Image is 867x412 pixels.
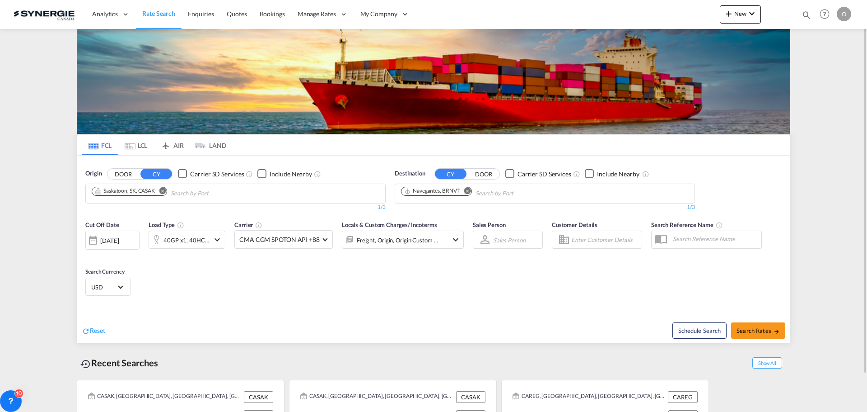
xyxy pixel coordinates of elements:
span: Customer Details [552,221,597,228]
md-checkbox: Checkbox No Ink [257,169,312,179]
input: Chips input. [171,186,256,201]
md-icon: Unchecked: Search for CY (Container Yard) services for all selected carriers.Checked : Search for... [573,170,580,178]
span: Search Reference Name [651,221,723,228]
div: CASAK [456,391,485,403]
span: Manage Rates [298,9,336,19]
div: Freight Origin Origin Custom Destination Destination Custom Factory Stuffing [357,234,439,246]
div: Help [817,6,837,23]
img: 1f56c880d42311ef80fc7dca854c8e59.png [14,4,75,24]
div: O [837,7,851,21]
md-chips-wrap: Chips container. Use arrow keys to select chips. [400,184,565,201]
span: Quotes [227,10,247,18]
md-icon: Unchecked: Search for CY (Container Yard) services for all selected carriers.Checked : Search for... [246,170,253,178]
div: CASAK [244,391,273,403]
span: Search Currency [85,268,125,275]
div: Press delete to remove this chip. [404,187,461,195]
span: Search Rates [736,327,780,334]
button: Search Ratesicon-arrow-right [731,322,785,339]
div: Saskatoon, SK, CASAK [95,187,155,195]
span: New [723,10,757,17]
div: [DATE] [85,231,140,250]
button: icon-plus 400-fgNewicon-chevron-down [720,5,761,24]
div: Include Nearby [270,170,312,179]
div: 40GP x1 40HC x1icon-chevron-down [149,231,225,249]
span: Destination [395,169,425,178]
span: Cut Off Date [85,221,119,228]
md-icon: icon-chevron-down [450,234,461,245]
md-icon: icon-backup-restore [80,359,91,369]
md-icon: icon-airplane [160,140,171,147]
button: CY [435,169,466,179]
span: Show All [752,357,782,369]
div: Carrier SD Services [517,170,571,179]
md-icon: icon-chevron-down [212,234,223,245]
md-pagination-wrapper: Use the left and right arrow keys to navigate between tabs [82,135,226,155]
span: / Incoterms [408,221,437,228]
md-icon: icon-magnify [802,10,811,20]
div: Carrier SD Services [190,170,244,179]
button: DOOR [107,169,139,179]
md-icon: icon-plus 400-fg [723,8,734,19]
input: Enter Customer Details [571,233,639,246]
span: Enquiries [188,10,214,18]
div: CASAK, Saskatoon, SK, Canada, North America, Americas [300,391,454,403]
md-checkbox: Checkbox No Ink [178,169,244,179]
span: USD [91,283,117,291]
div: Recent Searches [77,353,162,373]
div: CASAK, Saskatoon, SK, Canada, North America, Americas [88,391,242,403]
md-icon: Unchecked: Ignores neighbouring ports when fetching rates.Checked : Includes neighbouring ports w... [314,170,321,178]
md-icon: icon-arrow-right [774,328,780,335]
span: Locals & Custom Charges [342,221,437,228]
button: Remove [153,187,167,196]
span: Sales Person [473,221,506,228]
input: Chips input. [475,186,561,201]
img: LCL+%26+FCL+BACKGROUND.png [77,29,790,134]
span: Help [817,6,832,22]
div: OriginDOOR CY Checkbox No InkUnchecked: Search for CY (Container Yard) services for all selected ... [77,156,790,343]
md-icon: The selected Trucker/Carrierwill be displayed in the rate results If the rates are from another f... [255,222,262,229]
md-tab-item: FCL [82,135,118,155]
div: icon-magnify [802,10,811,24]
div: [DATE] [100,237,119,245]
div: icon-refreshReset [82,326,105,336]
div: CAREG, Regina, SK, Canada, North America, Americas [513,391,666,403]
md-tab-item: LCL [118,135,154,155]
button: CY [140,169,172,179]
md-icon: icon-information-outline [177,222,184,229]
div: 1/3 [85,204,386,211]
md-select: Sales Person [492,233,527,246]
button: DOOR [468,169,499,179]
md-tab-item: AIR [154,135,190,155]
md-datepicker: Select [85,249,92,261]
span: Reset [90,327,105,334]
div: 40GP x1 40HC x1 [163,234,210,246]
span: My Company [360,9,397,19]
div: Press delete to remove this chip. [95,187,157,195]
div: 1/3 [395,204,695,211]
md-tab-item: LAND [190,135,226,155]
md-select: Select Currency: $ USDUnited States Dollar [90,280,126,294]
md-icon: Unchecked: Ignores neighbouring ports when fetching rates.Checked : Includes neighbouring ports w... [642,170,649,178]
md-chips-wrap: Chips container. Use arrow keys to select chips. [90,184,260,201]
span: CMA CGM SPOTON API +88 [239,235,320,244]
div: Navegantes, BRNVT [404,187,460,195]
span: Analytics [92,9,118,19]
span: Carrier [234,221,262,228]
span: Origin [85,169,102,178]
md-icon: icon-chevron-down [746,8,757,19]
button: Note: By default Schedule search will only considerorigin ports, destination ports and cut off da... [672,322,727,339]
md-checkbox: Checkbox No Ink [585,169,639,179]
button: Remove [458,187,471,196]
md-icon: icon-refresh [82,327,90,335]
span: Rate Search [142,9,175,17]
span: Bookings [260,10,285,18]
md-checkbox: Checkbox No Ink [505,169,571,179]
input: Search Reference Name [668,232,761,246]
div: Freight Origin Origin Custom Destination Destination Custom Factory Stuffingicon-chevron-down [342,231,464,249]
span: Load Type [149,221,184,228]
md-icon: Your search will be saved by the below given name [716,222,723,229]
div: CAREG [668,391,698,403]
div: Include Nearby [597,170,639,179]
